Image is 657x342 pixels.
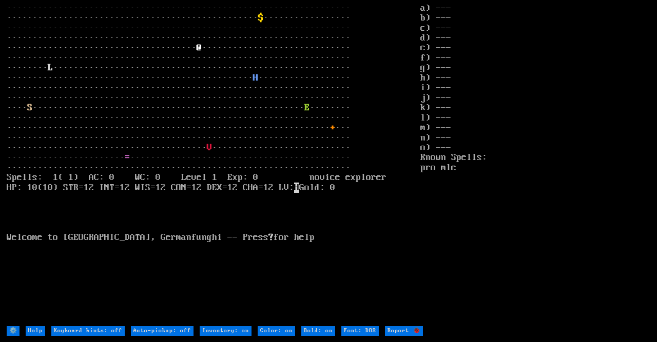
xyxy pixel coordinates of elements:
font: = [125,152,130,163]
font: E [304,103,310,113]
font: H [253,73,258,83]
font: L [48,63,53,73]
font: S [27,103,32,113]
b: ? [268,232,274,243]
font: + [330,123,335,133]
input: Keyboard hints: off [51,326,125,336]
font: @ [197,43,202,53]
font: V [207,143,212,153]
input: Inventory: on [200,326,252,336]
font: $ [258,13,263,23]
input: Auto-pickup: off [131,326,194,336]
input: Font: DOS [341,326,379,336]
input: Help [26,326,45,336]
input: Report 🐞 [385,326,423,336]
stats: a) --- b) --- c) --- d) --- e) --- f) --- g) --- h) --- i) --- j) --- k) --- l) --- m) --- n) ---... [420,4,650,325]
larn: ··································································· ·····························... [7,4,420,325]
input: Color: on [258,326,295,336]
mark: H [294,183,299,193]
input: ⚙️ [7,326,20,336]
input: Bold: on [301,326,335,336]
